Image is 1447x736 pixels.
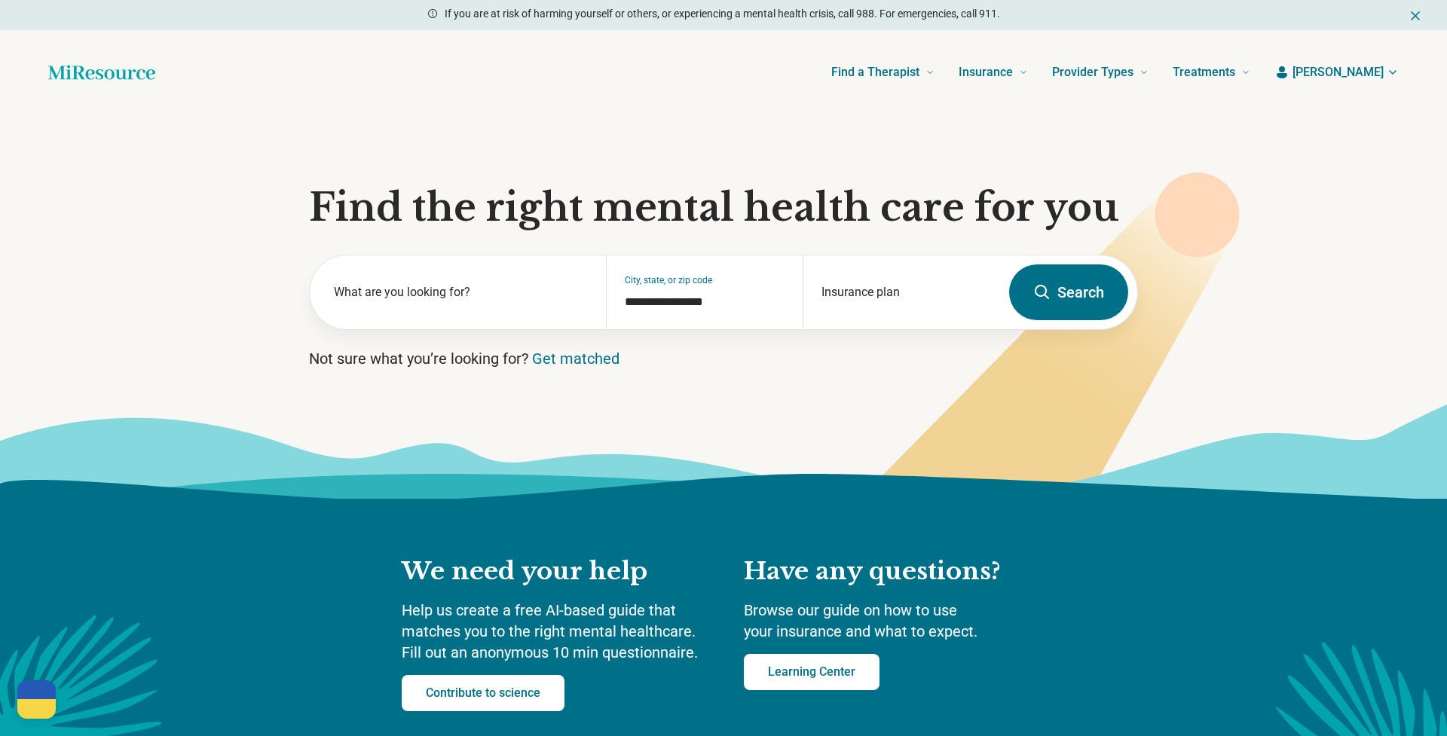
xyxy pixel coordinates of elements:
p: Help us create a free AI-based guide that matches you to the right mental healthcare. Fill out an... [402,600,714,663]
a: Provider Types [1052,42,1149,102]
label: What are you looking for? [334,283,588,301]
h2: We need your help [402,556,714,588]
p: If you are at risk of harming yourself or others, or experiencing a mental health crisis, call 98... [445,6,1000,22]
h1: Find the right mental health care for you [309,185,1138,231]
h2: Have any questions? [744,556,1045,588]
a: Find a Therapist [831,42,935,102]
span: Provider Types [1052,62,1133,83]
p: Browse our guide on how to use your insurance and what to expect. [744,600,1045,642]
button: Search [1009,264,1128,320]
span: [PERSON_NAME] [1293,63,1384,81]
a: Treatments [1173,42,1250,102]
a: Get matched [532,350,619,368]
span: Insurance [959,62,1013,83]
a: Home page [48,57,155,87]
a: Contribute to science [402,675,564,711]
a: Insurance [959,42,1028,102]
p: Not sure what you’re looking for? [309,348,1138,369]
button: Dismiss [1408,6,1423,24]
span: Treatments [1173,62,1235,83]
span: Find a Therapist [831,62,919,83]
button: [PERSON_NAME] [1274,63,1399,81]
a: Learning Center [744,654,880,690]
